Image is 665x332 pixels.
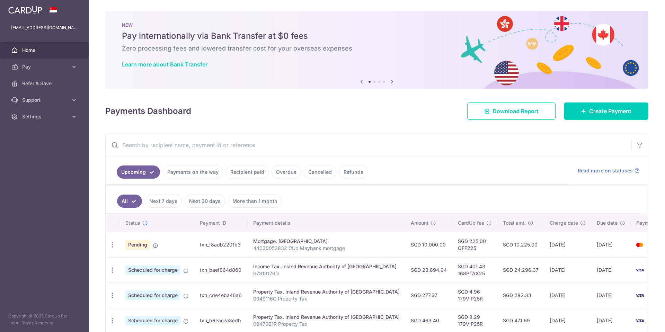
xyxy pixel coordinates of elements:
td: txn_baef864d860 [194,257,248,282]
p: 44030053832 CUp Maybank mortgage [253,245,400,252]
p: 0947061R Property Tax [253,321,400,327]
a: Learn more about Bank Transfer [122,61,207,68]
a: Create Payment [564,102,648,120]
td: [DATE] [591,232,631,257]
a: Upcoming [117,165,160,179]
div: Property Tax. Inland Revenue Authority of [GEOGRAPHIC_DATA] [253,288,400,295]
span: Scheduled for charge [125,290,180,300]
img: Bank Card [633,291,647,299]
span: Pending [125,240,150,250]
span: Pay [22,63,68,70]
td: SGD 282.33 [497,282,544,308]
span: Settings [22,113,68,120]
td: txn_f8adb2201b3 [194,232,248,257]
td: SGD 10,000.00 [405,232,452,257]
span: Refer & Save [22,80,68,87]
span: Scheduled for charge [125,316,180,325]
h6: Zero processing fees and lowered transfer cost for your overseas expenses [122,44,632,53]
span: Scheduled for charge [125,265,180,275]
div: Property Tax. Inland Revenue Authority of [GEOGRAPHIC_DATA] [253,314,400,321]
td: SGD 4.96 179VIP25R [452,282,497,308]
td: [DATE] [544,282,591,308]
span: Status [125,219,140,226]
span: Due date [597,219,618,226]
a: Recipient paid [226,165,269,179]
a: Cancelled [304,165,336,179]
p: [EMAIL_ADDRESS][DOMAIN_NAME] [11,24,78,31]
a: Refunds [339,165,368,179]
a: Next 7 days [145,195,182,208]
span: Download Report [493,107,539,115]
span: Create Payment [589,107,631,115]
span: Read more on statuses [578,167,633,174]
th: Payment ID [194,214,248,232]
img: Bank Card [633,316,647,325]
a: Next 30 days [185,195,225,208]
td: SGD 10,225.00 [497,232,544,257]
input: Search by recipient name, payment id or reference [106,134,631,156]
span: Amount [411,219,428,226]
a: All [117,195,142,208]
img: Bank transfer banner [105,11,648,89]
h5: Pay internationally via Bank Transfer at $0 fees [122,30,632,42]
td: [DATE] [591,282,631,308]
td: [DATE] [544,257,591,282]
a: Download Report [467,102,556,120]
td: SGD 277.37 [405,282,452,308]
img: Bank Card [633,241,647,249]
td: txn_cde4eba46a6 [194,282,248,308]
a: More than 1 month [228,195,282,208]
p: 0949116G Property Tax [253,295,400,302]
span: CardUp fee [458,219,484,226]
div: Mortgage. [GEOGRAPHIC_DATA] [253,238,400,245]
span: Charge date [550,219,578,226]
p: S7813176D [253,270,400,277]
img: CardUp [8,6,42,14]
td: SGD 225.00 OFF225 [452,232,497,257]
th: Payment details [248,214,405,232]
span: Total amt. [503,219,526,226]
div: Income Tax. Inland Revenue Authority of [GEOGRAPHIC_DATA] [253,263,400,270]
a: Payments on the way [163,165,223,179]
td: [DATE] [544,232,591,257]
h4: Payments Dashboard [105,105,191,117]
a: Read more on statuses [578,167,640,174]
img: Bank Card [633,266,647,274]
td: SGD 401.43 168PTAX25 [452,257,497,282]
span: Support [22,97,68,104]
td: SGD 24,296.37 [497,257,544,282]
td: [DATE] [591,257,631,282]
span: Home [22,47,68,54]
a: Overdue [272,165,301,179]
td: SGD 23,894.94 [405,257,452,282]
p: NEW [122,22,632,28]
